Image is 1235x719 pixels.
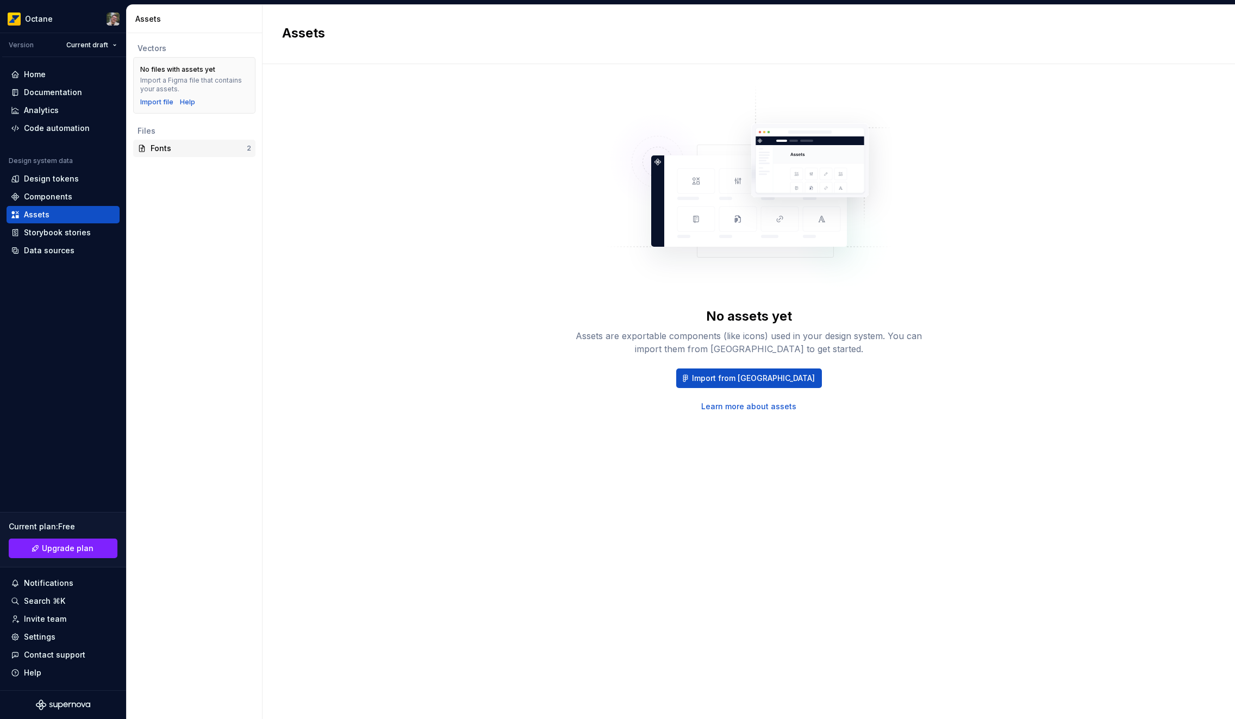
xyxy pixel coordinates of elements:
a: Components [7,188,120,205]
button: Contact support [7,646,120,664]
h2: Assets [282,24,1202,42]
div: Current plan : Free [9,521,117,532]
button: Notifications [7,574,120,592]
span: Upgrade plan [42,543,93,554]
a: Fonts2 [133,140,255,157]
div: Files [138,126,251,136]
div: Code automation [24,123,90,134]
div: Design tokens [24,173,79,184]
div: Components [24,191,72,202]
div: Data sources [24,245,74,256]
a: Assets [7,206,120,223]
button: Import file [140,98,173,107]
a: Data sources [7,242,120,259]
div: Octane [25,14,53,24]
div: No files with assets yet [140,65,215,74]
div: Home [24,69,46,80]
div: Contact support [24,649,85,660]
button: Search ⌘K [7,592,120,610]
span: Import from [GEOGRAPHIC_DATA] [692,373,815,384]
div: No assets yet [706,308,792,325]
button: Import from [GEOGRAPHIC_DATA] [676,368,822,388]
div: Analytics [24,105,59,116]
div: Vectors [138,43,251,54]
img: Tiago [107,12,120,26]
div: Version [9,41,34,49]
div: Assets are exportable components (like icons) used in your design system. You can import them fro... [575,329,923,355]
a: Learn more about assets [701,401,796,412]
a: Help [180,98,195,107]
a: Analytics [7,102,120,119]
a: Home [7,66,120,83]
a: Design tokens [7,170,120,187]
svg: Supernova Logo [36,699,90,710]
div: 2 [247,144,251,153]
div: Settings [24,632,55,642]
img: e8093afa-4b23-4413-bf51-00cde92dbd3f.png [8,12,21,26]
a: Invite team [7,610,120,628]
div: Design system data [9,157,73,165]
a: Code automation [7,120,120,137]
div: Notifications [24,578,73,589]
div: Fonts [151,143,247,154]
a: Documentation [7,84,120,101]
button: Current draft [61,37,122,53]
div: Invite team [24,614,66,624]
button: Help [7,664,120,682]
button: OctaneTiago [2,7,124,30]
span: Current draft [66,41,108,49]
a: Settings [7,628,120,646]
a: Upgrade plan [9,539,117,558]
div: Assets [135,14,258,24]
div: Documentation [24,87,82,98]
div: Search ⌘K [24,596,65,607]
div: Storybook stories [24,227,91,238]
div: Assets [24,209,49,220]
div: Help [24,667,41,678]
div: Import a Figma file that contains your assets. [140,76,248,93]
a: Storybook stories [7,224,120,241]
